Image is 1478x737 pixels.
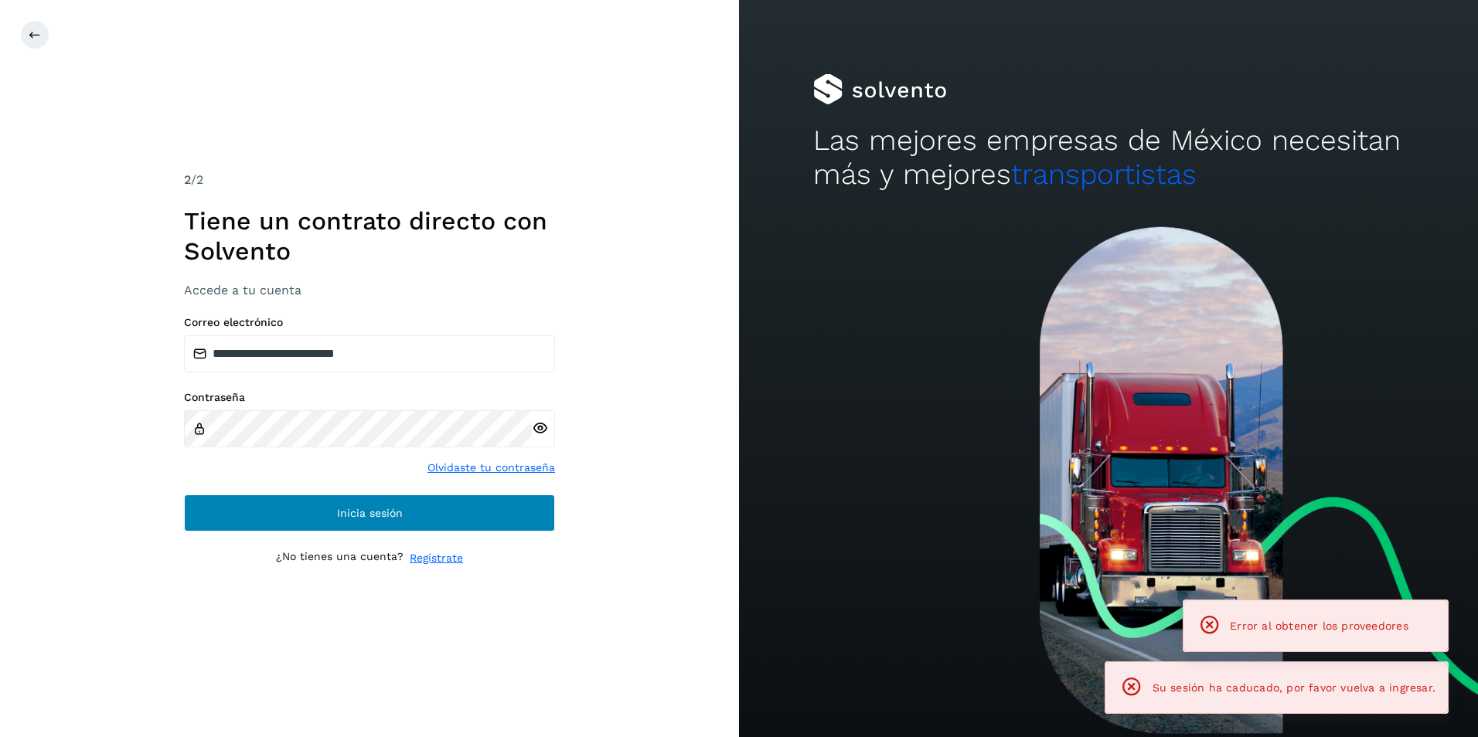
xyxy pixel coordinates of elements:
h3: Accede a tu cuenta [184,283,555,297]
p: ¿No tienes una cuenta? [276,550,404,566]
label: Contraseña [184,391,555,404]
span: Error al obtener los proveedores [1230,620,1408,632]
h1: Tiene un contrato directo con Solvento [184,206,555,266]
span: Inicia sesión [337,508,403,518]
h2: Las mejores empresas de México necesitan más y mejores [813,124,1405,192]
div: /2 [184,171,555,189]
a: Olvidaste tu contraseña [427,460,555,476]
span: transportistas [1011,158,1197,191]
label: Correo electrónico [184,316,555,329]
span: Su sesión ha caducado, por favor vuelva a ingresar. [1153,681,1435,694]
span: 2 [184,172,191,187]
a: Regístrate [410,550,463,566]
button: Inicia sesión [184,494,555,532]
